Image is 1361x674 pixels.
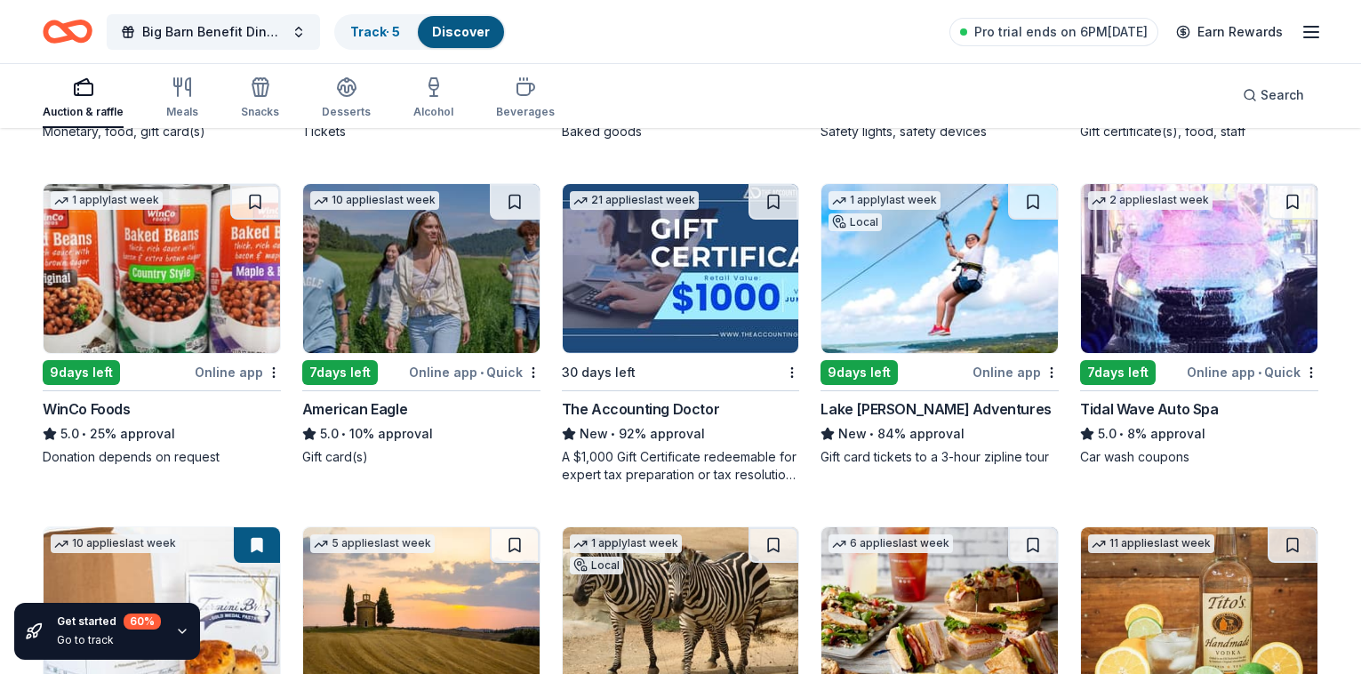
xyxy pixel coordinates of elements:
[570,534,682,553] div: 1 apply last week
[82,427,86,441] span: •
[562,183,800,484] a: Image for The Accounting Doctor21 applieslast week30 days leftThe Accounting DoctorNew•92% approv...
[562,123,800,140] div: Baked goods
[1261,84,1304,106] span: Search
[310,534,435,553] div: 5 applies last week
[1080,398,1218,420] div: Tidal Wave Auto Spa
[1187,361,1318,383] div: Online app Quick
[43,69,124,128] button: Auction & raffle
[334,14,506,50] button: Track· 5Discover
[302,423,540,445] div: 10% approval
[562,398,720,420] div: The Accounting Doctor
[496,105,555,119] div: Beverages
[563,184,799,353] img: Image for The Accounting Doctor
[1080,183,1318,466] a: Image for Tidal Wave Auto Spa2 applieslast week7days leftOnline app•QuickTidal Wave Auto Spa5.0•8...
[195,361,281,383] div: Online app
[142,21,284,43] span: Big Barn Benefit Dinner and Dance
[821,123,1059,140] div: Safety lights, safety devices
[1088,191,1213,210] div: 2 applies last week
[107,14,320,50] button: Big Barn Benefit Dinner and Dance
[562,423,800,445] div: 92% approval
[821,398,1051,420] div: Lake [PERSON_NAME] Adventures
[949,18,1158,46] a: Pro trial ends on 6PM[DATE]
[413,105,453,119] div: Alcohol
[1080,448,1318,466] div: Car wash coupons
[241,105,279,119] div: Snacks
[829,191,941,210] div: 1 apply last week
[570,557,623,574] div: Local
[974,21,1148,43] span: Pro trial ends on 6PM[DATE]
[562,362,636,383] div: 30 days left
[302,448,540,466] div: Gift card(s)
[43,398,131,420] div: WinCo Foods
[1081,184,1317,353] img: Image for Tidal Wave Auto Spa
[1080,360,1156,385] div: 7 days left
[821,360,898,385] div: 9 days left
[611,427,615,441] span: •
[166,69,198,128] button: Meals
[562,448,800,484] div: A $1,000 Gift Certificate redeemable for expert tax preparation or tax resolution services—recipi...
[341,427,346,441] span: •
[973,361,1059,383] div: Online app
[43,11,92,52] a: Home
[350,24,400,39] a: Track· 5
[60,423,79,445] span: 5.0
[1165,16,1293,48] a: Earn Rewards
[43,448,281,466] div: Donation depends on request
[51,191,163,210] div: 1 apply last week
[43,360,120,385] div: 9 days left
[1258,365,1261,380] span: •
[302,183,540,466] a: Image for American Eagle10 applieslast week7days leftOnline app•QuickAmerican Eagle5.0•10% approv...
[322,105,371,119] div: Desserts
[1080,423,1318,445] div: 8% approval
[409,361,540,383] div: Online app Quick
[1229,77,1318,113] button: Search
[829,534,953,553] div: 6 applies last week
[413,69,453,128] button: Alcohol
[432,24,490,39] a: Discover
[821,184,1058,353] img: Image for Lake Travis Zipline Adventures
[320,423,339,445] span: 5.0
[44,184,280,353] img: Image for WinCo Foods
[1098,423,1117,445] span: 5.0
[821,183,1059,466] a: Image for Lake Travis Zipline Adventures1 applylast weekLocal9days leftOnline appLake [PERSON_NAM...
[43,123,281,140] div: Monetary, food, gift card(s)
[302,360,378,385] div: 7 days left
[829,213,882,231] div: Local
[303,184,540,353] img: Image for American Eagle
[1080,123,1318,140] div: Gift certificate(s), food, staff
[241,69,279,128] button: Snacks
[166,105,198,119] div: Meals
[43,423,281,445] div: 25% approval
[124,614,161,630] div: 60 %
[580,423,608,445] span: New
[480,365,484,380] span: •
[43,105,124,119] div: Auction & raffle
[43,183,281,466] a: Image for WinCo Foods1 applylast week9days leftOnline appWinCo Foods5.0•25% approvalDonation depe...
[1120,427,1125,441] span: •
[310,191,439,210] div: 10 applies last week
[570,191,699,210] div: 21 applies last week
[870,427,875,441] span: •
[1088,534,1214,553] div: 11 applies last week
[51,534,180,553] div: 10 applies last week
[57,614,161,630] div: Get started
[322,69,371,128] button: Desserts
[302,398,407,420] div: American Eagle
[57,633,161,647] div: Go to track
[821,423,1059,445] div: 84% approval
[821,448,1059,466] div: Gift card tickets to a 3-hour zipline tour
[838,423,867,445] span: New
[302,123,540,140] div: Tickets
[496,69,555,128] button: Beverages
